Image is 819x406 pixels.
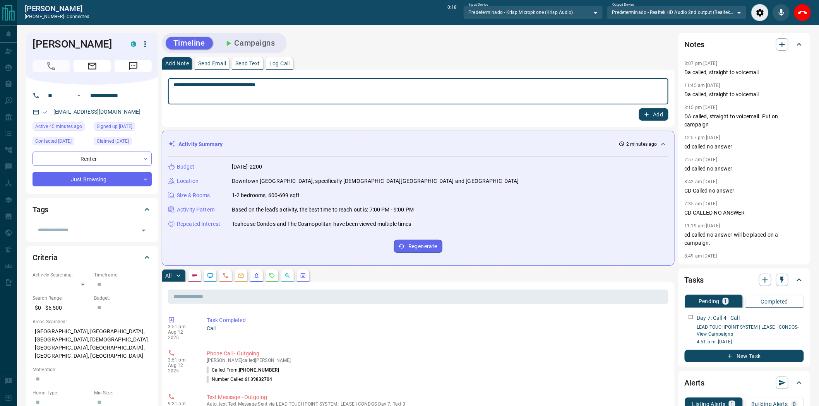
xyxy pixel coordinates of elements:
[238,273,244,279] svg: Emails
[33,172,152,186] div: Just Browsing
[33,325,152,362] p: [GEOGRAPHIC_DATA], [GEOGRAPHIC_DATA], [GEOGRAPHIC_DATA], [DEMOGRAPHIC_DATA][GEOGRAPHIC_DATA], [GE...
[685,274,704,286] h2: Tasks
[685,253,718,259] p: 8:49 am [DATE]
[33,251,58,264] h2: Criteria
[94,295,152,302] p: Budget:
[94,271,152,278] p: Timeframe:
[239,367,279,373] span: [PHONE_NUMBER]
[33,60,70,72] span: Call
[207,376,272,383] p: Number Called:
[177,191,210,200] p: Size & Rooms
[685,187,804,195] p: CD Called no answer
[198,61,226,66] p: Send Email
[612,2,634,7] label: Output Device
[232,177,519,185] p: Downtown [GEOGRAPHIC_DATA], specifically [DEMOGRAPHIC_DATA][GEOGRAPHIC_DATA] and [GEOGRAPHIC_DATA]
[33,295,90,302] p: Search Range:
[177,206,215,214] p: Activity Pattern
[67,14,89,19] span: connected
[178,140,223,148] p: Activity Summary
[131,41,136,47] div: condos.ca
[33,302,90,314] p: $0 - $6,500
[33,122,90,133] div: Tue Aug 12 2025
[168,324,195,329] p: 3:51 pm
[794,4,811,21] div: End Call
[685,61,718,66] p: 3:07 pm [DATE]
[685,157,718,162] p: 7:57 am [DATE]
[97,123,132,130] span: Signed up [DATE]
[25,13,89,20] p: [PHONE_NUMBER] -
[33,137,90,148] div: Sun Aug 10 2025
[685,83,720,88] p: 11:45 am [DATE]
[269,61,290,66] p: Log Call
[33,271,90,278] p: Actively Searching:
[300,273,306,279] svg: Agent Actions
[394,240,442,253] button: Regenerate
[33,318,152,325] p: Areas Searched:
[168,137,668,152] div: Activity Summary2 minutes ago
[685,113,804,129] p: DA called, straight to voicemail. Put on campaign
[685,90,804,99] p: Da called, straight to voicemail
[284,273,291,279] svg: Opportunities
[685,68,804,77] p: Da called, straight to voicemail
[74,60,111,72] span: Email
[165,61,189,66] p: Add Note
[25,4,89,13] a: [PERSON_NAME]
[33,248,152,267] div: Criteria
[207,358,665,363] p: [PERSON_NAME] called [PERSON_NAME]
[751,4,769,21] div: Audio Settings
[685,201,718,206] p: 7:35 am [DATE]
[235,61,260,66] p: Send Text
[207,324,665,333] p: Call
[168,329,195,340] p: Aug 12 2025
[33,389,90,396] p: Home Type:
[685,350,804,362] button: New Task
[94,389,152,396] p: Min Size:
[166,37,213,49] button: Timeline
[685,271,804,289] div: Tasks
[685,223,720,229] p: 11:19 am [DATE]
[35,123,82,130] span: Active 45 minutes ago
[685,377,705,389] h2: Alerts
[177,220,220,228] p: Repeated Interest
[685,38,705,51] h2: Notes
[245,377,272,382] span: 6139832704
[685,105,718,110] p: 3:15 pm [DATE]
[97,137,129,145] span: Claimed [DATE]
[74,91,84,100] button: Open
[232,163,262,171] p: [DATE]-2200
[463,6,603,19] div: Predeterminado - Krisp Microphone (Krisp Audio)
[685,179,718,184] p: 8:42 am [DATE]
[254,273,260,279] svg: Listing Alerts
[232,206,414,214] p: Based on the lead's activity, the best time to reach out is: 7:00 PM - 9:00 PM
[33,152,152,166] div: Renter
[94,137,152,148] div: Mon Jan 27 2025
[223,273,229,279] svg: Calls
[761,299,788,304] p: Completed
[33,366,152,373] p: Motivation:
[192,273,198,279] svg: Notes
[207,273,213,279] svg: Lead Browsing Activity
[177,177,199,185] p: Location
[33,38,119,50] h1: [PERSON_NAME]
[232,191,300,200] p: 1-2 bedrooms, 600-699 sqft
[43,109,48,115] svg: Email Valid
[269,273,275,279] svg: Requests
[469,2,488,7] label: Input Device
[207,316,665,324] p: Task Completed
[685,209,804,217] p: CD CALLED NO ANSWER
[697,314,740,322] p: Day 7: Call 4 - Call
[685,231,804,247] p: cd called no answer will be placed on a campaign.
[773,4,790,21] div: Mute
[697,338,804,345] p: 4:51 p.m. [DATE]
[165,273,171,278] p: All
[447,4,457,21] p: 0:18
[697,324,799,337] a: LEAD TOUCHPOINT SYSTEM | LEASE | CONDOS- View Campaigns
[626,141,657,148] p: 2 minutes ago
[232,220,411,228] p: Teahouse Condos and The Cosmopolitan have been viewed multiple times
[685,135,720,140] p: 12:57 pm [DATE]
[685,165,804,173] p: cd called no answer
[35,137,72,145] span: Contacted [DATE]
[685,35,804,54] div: Notes
[138,225,149,236] button: Open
